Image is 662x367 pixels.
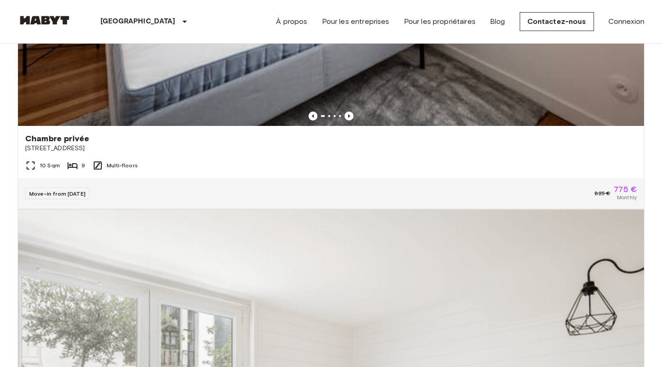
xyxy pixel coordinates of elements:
[18,16,72,25] img: Habyt
[404,16,476,27] a: Pour les propriétaires
[25,144,637,153] span: [STREET_ADDRESS]
[308,112,317,121] button: Previous image
[107,161,138,170] span: Multi-floors
[520,12,594,31] a: Contactez-nous
[25,133,89,144] span: Chambre privée
[608,16,644,27] a: Connexion
[82,161,85,170] span: 9
[276,16,307,27] a: À propos
[40,161,60,170] span: 10 Sqm
[345,112,354,121] button: Previous image
[614,185,637,193] span: 775 €
[100,16,176,27] p: [GEOGRAPHIC_DATA]
[617,193,637,201] span: Monthly
[594,189,610,197] span: 825 €
[29,190,86,197] span: Move-in from [DATE]
[322,16,390,27] a: Pour les entreprises
[490,16,505,27] a: Blog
